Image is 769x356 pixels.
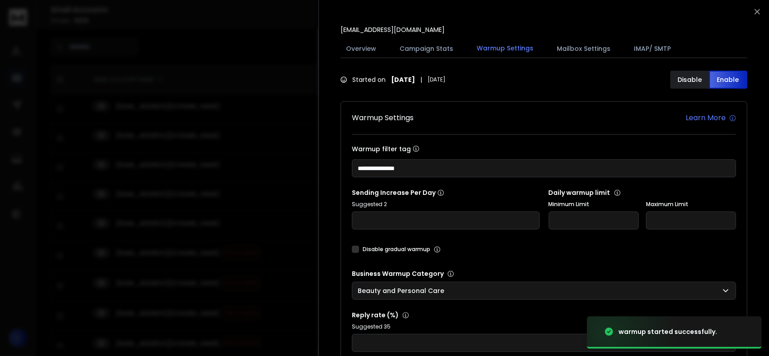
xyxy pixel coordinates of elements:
span: [DATE] [428,76,446,83]
div: Started on [341,75,446,84]
h1: Warmup Settings [352,113,414,123]
label: Disable gradual warmup [363,246,430,253]
div: warmup started successfully. [619,327,717,336]
p: Daily warmup limit [549,188,737,197]
button: Overview [341,39,382,59]
button: Campaign Stats [394,39,459,59]
label: Maximum Limit [646,201,736,208]
a: Learn More [686,113,736,123]
button: Mailbox Settings [551,39,616,59]
button: DisableEnable [670,71,747,89]
p: Suggested 2 [352,201,540,208]
p: Suggested 35 [352,323,736,330]
p: [EMAIL_ADDRESS][DOMAIN_NAME] [341,25,445,34]
button: IMAP/ SMTP [628,39,676,59]
label: Warmup filter tag [352,145,736,152]
button: Disable [670,71,709,89]
label: Minimum Limit [549,201,639,208]
strong: [DATE] [391,75,415,84]
p: Reply rate (%) [352,311,736,320]
p: Sending Increase Per Day [352,188,540,197]
p: Beauty and Personal Care [358,286,448,295]
button: Warmup Settings [471,38,539,59]
span: | [420,75,422,84]
p: Business Warmup Category [352,269,736,278]
button: Enable [709,71,748,89]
